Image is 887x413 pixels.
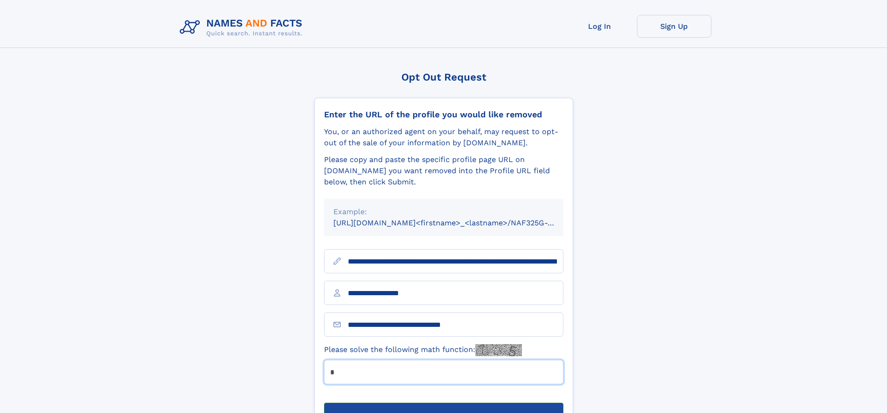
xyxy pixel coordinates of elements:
[176,15,310,40] img: Logo Names and Facts
[324,109,563,120] div: Enter the URL of the profile you would like removed
[637,15,711,38] a: Sign Up
[333,218,581,227] small: [URL][DOMAIN_NAME]<firstname>_<lastname>/NAF325G-xxxxxxxx
[314,71,573,83] div: Opt Out Request
[324,344,522,356] label: Please solve the following math function:
[324,154,563,188] div: Please copy and paste the specific profile page URL on [DOMAIN_NAME] you want removed into the Pr...
[324,126,563,149] div: You, or an authorized agent on your behalf, may request to opt-out of the sale of your informatio...
[562,15,637,38] a: Log In
[333,206,554,217] div: Example:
